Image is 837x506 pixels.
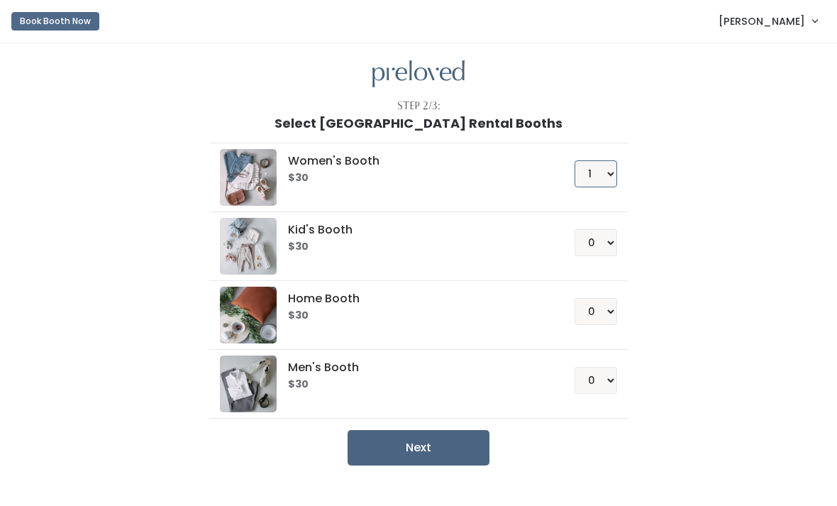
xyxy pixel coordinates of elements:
[11,12,99,31] button: Book Booth Now
[11,6,99,37] a: Book Booth Now
[704,6,831,36] a: [PERSON_NAME]
[288,292,540,305] h5: Home Booth
[372,60,465,88] img: preloved logo
[220,356,277,412] img: preloved logo
[220,218,277,275] img: preloved logo
[288,224,540,236] h5: Kid's Booth
[220,287,277,343] img: preloved logo
[288,379,540,390] h6: $30
[288,172,540,184] h6: $30
[288,155,540,167] h5: Women's Booth
[288,310,540,321] h6: $30
[288,361,540,374] h5: Men's Booth
[288,241,540,253] h6: $30
[220,149,277,206] img: preloved logo
[275,116,562,131] h1: Select [GEOGRAPHIC_DATA] Rental Booths
[719,13,805,29] span: [PERSON_NAME]
[348,430,489,466] button: Next
[397,99,440,114] div: Step 2/3:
